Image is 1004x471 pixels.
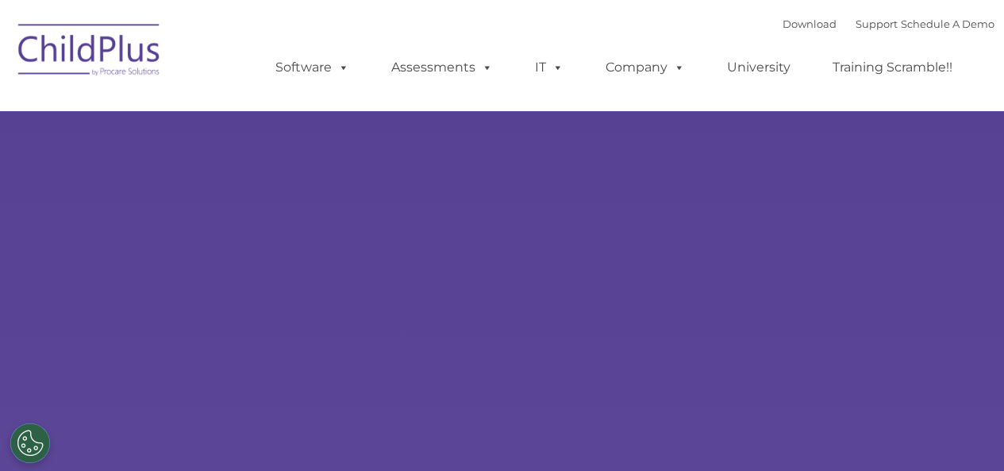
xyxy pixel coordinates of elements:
a: Schedule A Demo [901,17,994,30]
img: ChildPlus by Procare Solutions [10,13,169,92]
a: Download [783,17,837,30]
a: Training Scramble!! [817,52,968,83]
a: Company [590,52,701,83]
a: Assessments [375,52,509,83]
font: | [783,17,994,30]
a: University [711,52,806,83]
a: Software [260,52,365,83]
button: Cookies Settings [10,423,50,463]
a: Support [856,17,898,30]
a: IT [519,52,579,83]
